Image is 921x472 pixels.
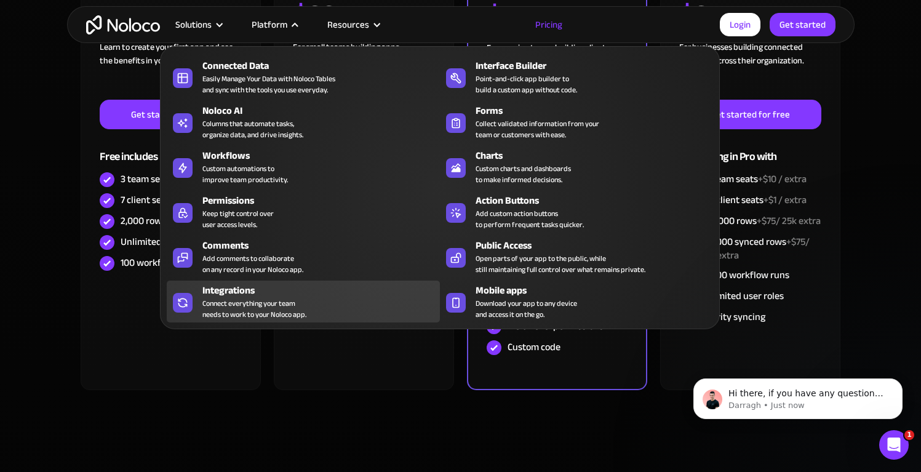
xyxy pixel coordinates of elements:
div: Add comments to collaborate on any record in your Noloco app. [202,253,303,275]
div: Point-and-click app builder to build a custom app without code. [476,73,577,95]
div: Platform [252,17,287,33]
div: Everything in Pro with [679,129,821,169]
a: WorkflowsCustom automations toimprove team productivity. [167,146,440,188]
div: Forms [476,103,719,118]
div: Unlimited apps [121,235,184,249]
div: Custom charts and dashboards to make informed decisions. [476,163,571,185]
div: Interface Builder [476,58,719,73]
div: Easily Manage Your Data with Noloco Tables and sync with the tools you use everyday. [202,73,335,95]
a: PermissionsKeep tight control overuser access levels. [167,191,440,233]
a: Action ButtonsAdd custom action buttonsto perform frequent tasks quicker. [440,191,713,233]
div: For businesses building connected solutions across their organization. ‍ [679,41,821,100]
a: IntegrationsConnect everything your teamneeds to work to your Noloco app. [167,281,440,322]
div: 200,000 rows [700,214,821,228]
div: Custom automations to improve team productivity. [202,163,288,185]
a: Mobile appsDownload your app to any deviceand access it on the go. [440,281,713,322]
div: Comments [202,238,445,253]
span: 1 [904,430,914,440]
a: Public AccessOpen parts of your app to the public, whilestill maintaining full control over what ... [440,236,713,278]
div: Keep tight control over user access levels. [202,208,274,230]
span: Download your app to any device and access it on the go. [476,298,577,320]
div: Solutions [175,17,212,33]
div: Workflows [202,148,445,163]
div: Charts [476,148,719,163]
span: +$75/ 25k extra [757,212,821,230]
div: Action Buttons [476,193,719,208]
div: Noloco AI [202,103,445,118]
div: Custom code [508,340,560,354]
nav: Platform [160,29,720,329]
div: 7 client seats [121,193,174,207]
div: Integrations [202,283,445,298]
a: Get started [770,13,835,36]
div: 100 workflow runs [121,256,197,270]
span: +$10 / extra [758,170,807,188]
div: Open parts of your app to the public, while still maintaining full control over what remains priv... [476,253,645,275]
div: 30 team seats [700,172,807,186]
div: 3 team seats [121,172,173,186]
div: Public Access [476,238,719,253]
a: CommentsAdd comments to collaborateon any record in your Noloco app. [167,236,440,278]
div: Learn to create your first app and see the benefits in your team ‍ [100,41,241,100]
div: Field-level permissions [508,319,604,333]
div: Resources [327,17,369,33]
div: Unlimited user roles [700,289,784,303]
a: Noloco AIColumns that automate tasks,organize data, and drive insights. [167,101,440,143]
iframe: Intercom notifications message [675,353,921,439]
a: ChartsCustom charts and dashboardsto make informed decisions. [440,146,713,188]
a: FormsCollect validated information from yourteam or customers with ease. [440,101,713,143]
a: Get started for free [679,100,821,129]
div: Priority syncing [700,310,765,324]
a: Interface BuilderPoint-and-click app builder tobuild a custom app without code. [440,56,713,98]
iframe: Intercom live chat [879,430,909,460]
div: Add custom action buttons to perform frequent tasks quicker. [476,208,584,230]
a: Login [720,13,760,36]
div: Permissions [202,193,445,208]
div: Platform [236,17,312,33]
div: Collect validated information from your team or customers with ease. [476,118,599,140]
div: Connected Data [202,58,445,73]
a: Pricing [520,17,578,33]
div: Columns that automate tasks, organize data, and drive insights. [202,118,303,140]
div: Resources [312,17,394,33]
div: Free includes [100,129,241,169]
div: 100 client seats [700,193,807,207]
div: 2,000 rows [121,214,166,228]
a: Connected DataEasily Manage Your Data with Noloco Tablesand sync with the tools you use everyday. [167,56,440,98]
a: home [86,15,160,34]
div: Mobile apps [476,283,719,298]
div: Connect everything your team needs to work to your Noloco app. [202,298,306,320]
span: +$1 / extra [764,191,807,209]
div: Solutions [160,17,236,33]
div: 10,000 workflow runs [700,268,789,282]
a: Get started for free [100,100,241,129]
div: 100,000 synced rows [700,235,821,262]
